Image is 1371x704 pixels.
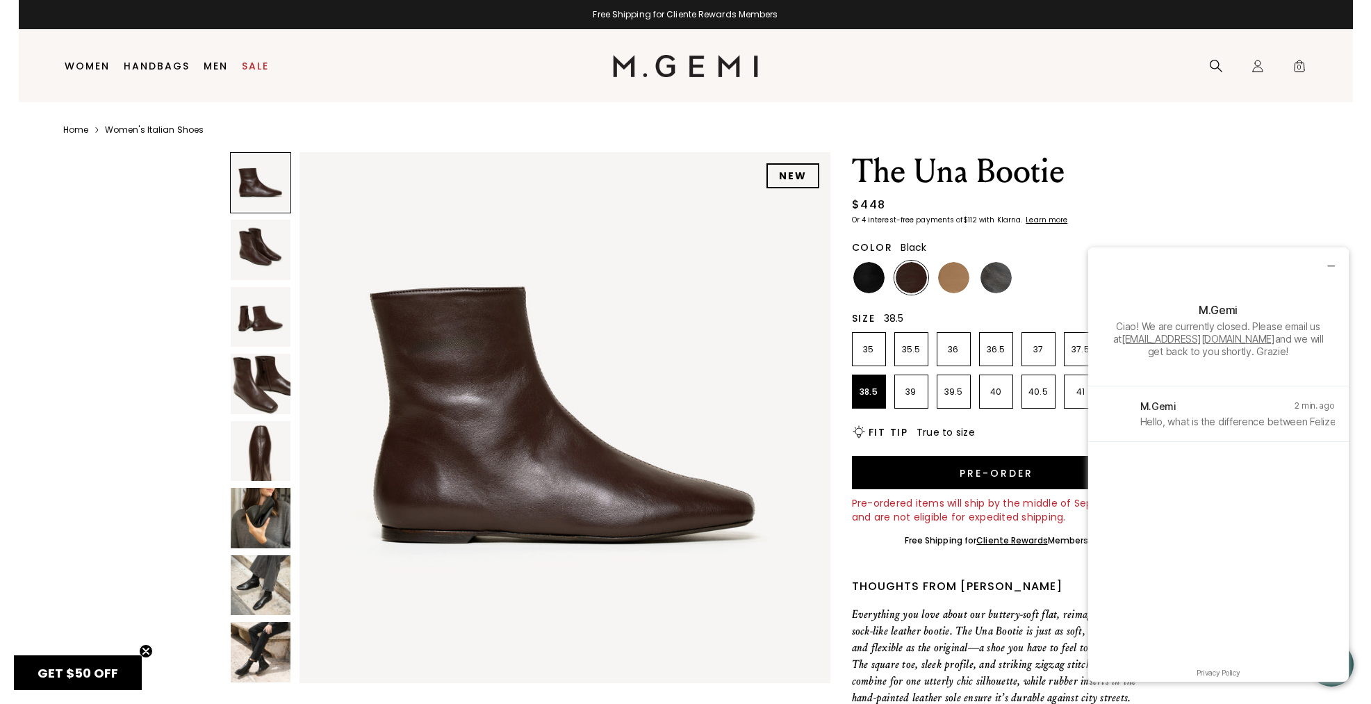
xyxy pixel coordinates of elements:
[231,488,290,548] img: The Una Bootie
[766,163,819,188] div: NEW
[231,354,290,414] img: The Una Bootie
[852,313,876,324] h2: Size
[1065,386,1097,398] p: 41
[299,152,830,683] img: The Una Bootie
[853,262,885,293] img: Black
[124,60,190,72] a: Handbags
[853,344,885,355] p: 35
[63,124,88,136] a: Home
[204,60,228,72] a: Men
[852,242,893,253] h2: Color
[231,421,290,481] img: The Una Bootie
[852,152,1142,191] h1: The Una Bootie
[980,262,1012,293] img: Gunmetal
[1026,215,1067,225] klarna-placement-style-cta: Learn more
[937,344,970,355] p: 36
[852,456,1142,489] button: Pre-order
[938,262,969,293] img: Light Tan
[980,386,1012,398] p: 40
[231,622,290,682] img: The Una Bootie
[1022,344,1055,355] p: 37
[979,215,1024,225] klarna-placement-style-body: with Klarna
[980,344,1012,355] p: 36.5
[895,344,928,355] p: 35.5
[976,534,1048,546] a: Cliente Rewards
[852,197,886,213] div: $448
[231,287,290,347] img: The Una Bootie
[869,427,908,438] h2: Fit Tip
[895,386,928,398] p: 39
[38,664,118,682] span: GET $50 OFF
[852,496,1142,524] div: Pre-ordered items will ship by the middle of September and are not eligible for expedited shipping.
[242,60,269,72] a: Sale
[937,386,970,398] p: 39.5
[19,9,1353,20] div: Free Shipping for Cliente Rewards Members
[1292,62,1306,76] span: 0
[1024,216,1067,224] a: Learn more
[852,578,1142,595] div: Thoughts from [PERSON_NAME]
[65,60,110,72] a: Women
[1022,386,1055,398] p: 40.5
[905,535,1089,546] div: Free Shipping for Members
[896,262,927,293] img: Chocolate
[963,215,977,225] klarna-placement-style-amount: $112
[231,220,290,279] img: The Una Bootie
[139,644,153,658] button: Close teaser
[231,555,290,615] img: The Una Bootie
[105,124,204,136] a: Women's Italian Shoes
[613,55,758,77] img: M.Gemi
[853,386,885,398] p: 38.5
[884,311,904,325] span: 38.5
[1065,344,1097,355] p: 37.5
[917,425,975,439] span: True to size
[14,655,142,690] div: GET $50 OFFClose teaser
[852,215,963,225] klarna-placement-style-body: Or 4 interest-free payments of
[901,240,926,254] span: Black
[1079,238,1357,690] iframe: Kustomer Widget Iframe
